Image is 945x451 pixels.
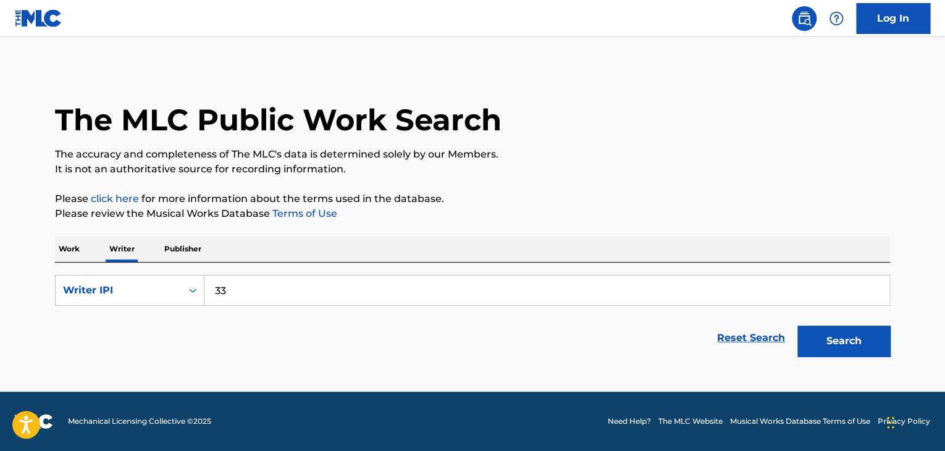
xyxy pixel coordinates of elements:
[608,416,651,427] a: Need Help?
[15,9,62,27] img: MLC Logo
[63,283,174,298] div: Writer IPI
[658,416,723,427] a: The MLC Website
[797,326,890,356] button: Search
[55,192,890,206] p: Please for more information about the terms used in the database.
[883,392,945,451] div: Widget de chat
[711,324,791,352] a: Reset Search
[824,6,849,31] div: Help
[55,101,502,138] h1: The MLC Public Work Search
[55,147,890,162] p: The accuracy and completeness of The MLC's data is determined solely by our Members.
[730,416,870,427] a: Musical Works Database Terms of Use
[55,206,890,221] p: Please review the Musical Works Database
[887,404,894,441] div: Arrastrar
[883,392,945,451] iframe: Chat Widget
[106,236,138,262] p: Writer
[797,11,812,26] img: search
[878,416,930,427] a: Privacy Policy
[91,193,139,204] a: click here
[55,275,890,363] form: Search Form
[55,162,890,177] p: It is not an authoritative source for recording information.
[856,3,930,34] a: Log In
[829,11,844,26] img: help
[792,6,817,31] a: Public Search
[55,236,83,262] p: Work
[68,416,211,427] span: Mechanical Licensing Collective © 2025
[270,208,337,219] a: Terms of Use
[15,414,53,429] img: logo
[161,236,205,262] p: Publisher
